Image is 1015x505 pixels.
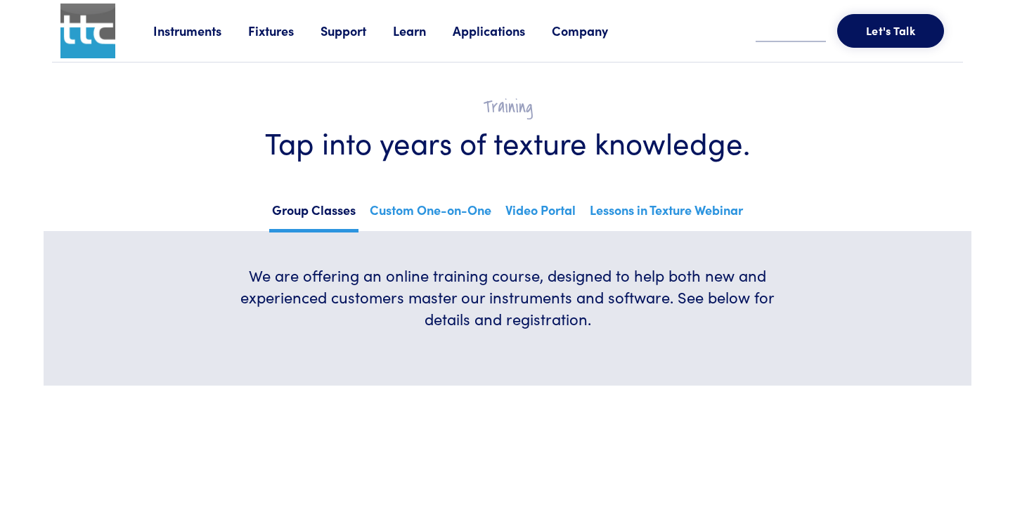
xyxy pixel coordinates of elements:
a: Applications [453,22,552,39]
h1: Tap into years of texture knowledge. [86,124,929,161]
h2: Training [86,96,929,118]
a: Company [552,22,635,39]
a: Lessons in Texture Webinar [587,198,746,229]
a: Video Portal [503,198,578,229]
a: Group Classes [269,198,358,232]
a: Fixtures [248,22,321,39]
img: ttc_logo_1x1_v1.0.png [60,4,115,58]
a: Custom One-on-One [367,198,494,229]
h6: We are offering an online training course, designed to help both new and experienced customers ma... [229,265,786,329]
button: Let's Talk [837,14,944,48]
a: Instruments [153,22,248,39]
a: Learn [393,22,453,39]
a: Support [321,22,393,39]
